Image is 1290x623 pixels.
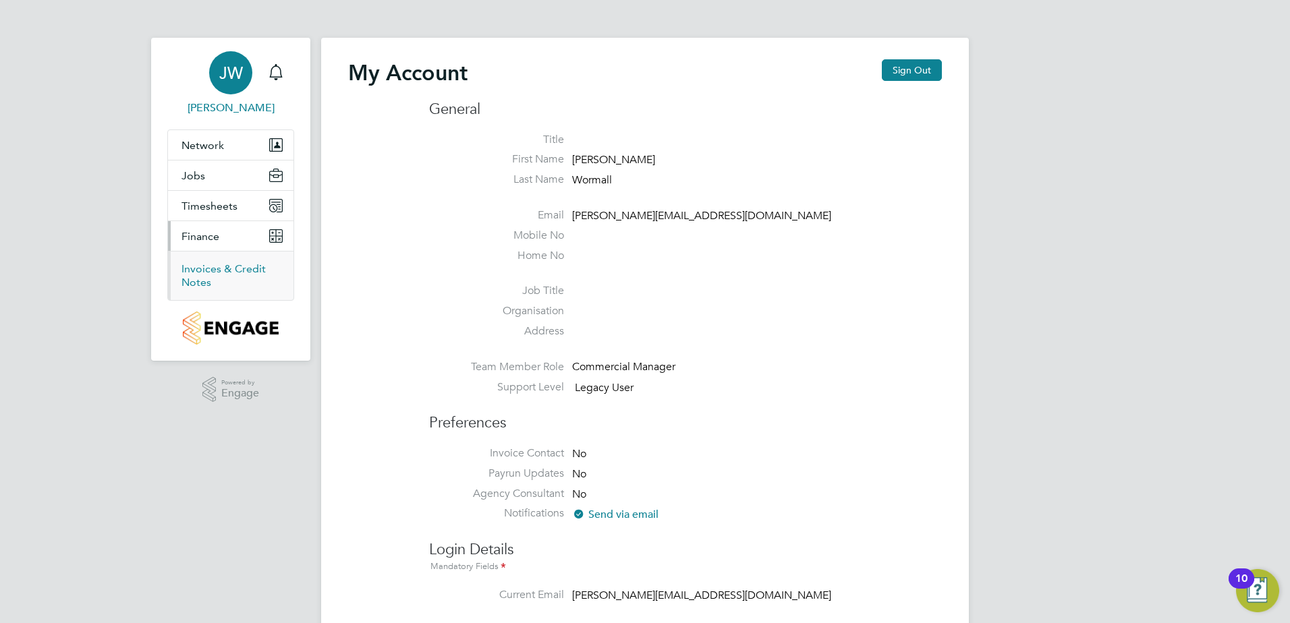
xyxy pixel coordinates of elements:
label: Support Level [429,380,564,394]
button: Network [168,130,293,160]
label: Address [429,324,564,338]
img: countryside-properties-logo-retina.png [183,311,278,345]
a: JW[PERSON_NAME] [167,51,294,116]
button: Finance [168,221,293,251]
button: Open Resource Center, 10 new notifications [1236,569,1279,612]
a: Invoices & Credit Notes [181,262,266,289]
span: Engage [221,388,259,399]
label: Payrun Updates [429,467,564,481]
a: Powered byEngage [202,377,260,403]
span: [PERSON_NAME][EMAIL_ADDRESS][DOMAIN_NAME] [572,589,831,602]
label: Title [429,133,564,147]
span: [PERSON_NAME][EMAIL_ADDRESS][DOMAIN_NAME] [572,209,831,222]
span: Finance [181,230,219,243]
span: No [572,447,586,461]
span: [PERSON_NAME] [572,154,655,167]
span: Timesheets [181,200,237,212]
button: Jobs [168,160,293,190]
h3: General [429,100,942,119]
span: Network [181,139,224,152]
label: First Name [429,152,564,167]
label: Mobile No [429,229,564,243]
span: Wormall [572,173,612,187]
div: Commercial Manager [572,360,700,374]
nav: Main navigation [151,38,310,361]
span: JW [219,64,243,82]
div: 10 [1235,578,1247,596]
button: Timesheets [168,191,293,220]
h2: My Account [348,59,468,86]
label: Organisation [429,304,564,318]
label: Home No [429,249,564,263]
h3: Login Details [429,527,942,574]
label: Team Member Role [429,360,564,374]
label: Invoice Contact [429,446,564,461]
div: Mandatory Fields [429,560,942,574]
label: Job Title [429,284,564,298]
span: Powered by [221,377,259,388]
span: Legacy User [575,381,634,394]
span: Send via email [572,508,658,521]
span: No [572,487,586,501]
label: Email [429,208,564,222]
button: Sign Out [882,59,942,81]
a: Go to home page [167,311,294,345]
h3: Preferences [429,400,942,433]
label: Agency Consultant [429,487,564,501]
div: Finance [168,251,293,300]
span: No [572,467,586,481]
label: Current Email [429,588,564,602]
span: Jobs [181,169,205,182]
span: Jake Wormall [167,100,294,116]
label: Last Name [429,173,564,187]
label: Notifications [429,506,564,521]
